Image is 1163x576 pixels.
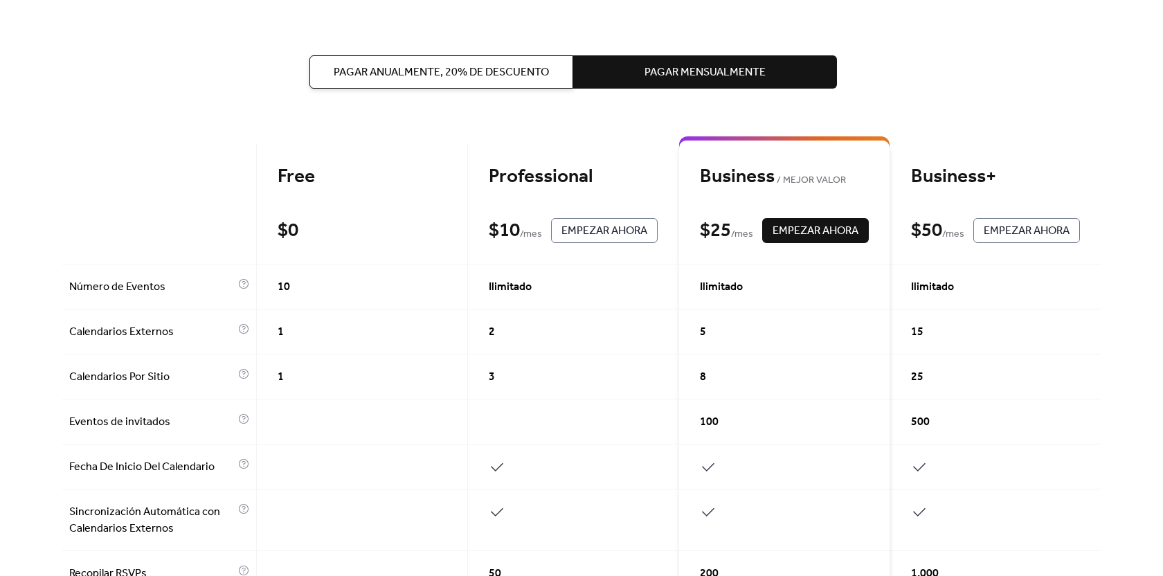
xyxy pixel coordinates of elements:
[775,172,846,189] span: MEJOR VALOR
[700,324,706,341] span: 5
[278,324,284,341] span: 1
[561,223,647,240] span: Empezar Ahora
[911,279,954,296] span: Ilimitado
[773,223,858,240] span: Empezar Ahora
[911,324,923,341] span: 15
[520,226,542,243] span: / mes
[489,324,495,341] span: 2
[489,219,520,243] div: $ 10
[762,218,869,243] button: Empezar Ahora
[489,165,658,189] div: Professional
[278,369,284,386] span: 1
[700,369,706,386] span: 8
[644,64,766,81] span: Pagar Mensualmente
[700,165,869,189] div: Business
[911,219,942,243] div: $ 50
[911,165,1080,189] div: Business+
[551,218,658,243] button: Empezar Ahora
[942,226,964,243] span: / mes
[278,165,447,189] div: Free
[69,279,235,296] span: Número de Eventos
[489,279,532,296] span: Ilimitado
[700,414,719,431] span: 100
[731,226,753,243] span: / mes
[278,219,298,243] div: $ 0
[700,219,731,243] div: $ 25
[489,369,495,386] span: 3
[984,223,1070,240] span: Empezar Ahora
[973,218,1080,243] button: Empezar Ahora
[334,64,549,81] span: Pagar Anualmente, 20% de descuento
[309,55,573,89] button: Pagar Anualmente, 20% de descuento
[69,324,235,341] span: Calendarios Externos
[69,504,235,537] span: Sincronización Automática con Calendarios Externos
[573,55,837,89] button: Pagar Mensualmente
[911,414,930,431] span: 500
[69,459,235,476] span: Fecha De Inicio Del Calendario
[69,414,235,431] span: Eventos de invitados
[700,279,743,296] span: Ilimitado
[278,279,290,296] span: 10
[69,369,235,386] span: Calendarios Por Sitio
[911,369,923,386] span: 25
